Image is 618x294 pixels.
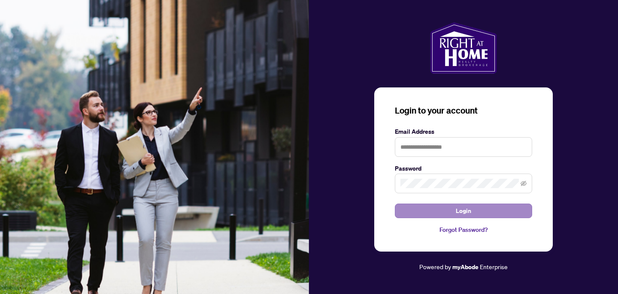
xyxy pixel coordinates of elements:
[452,262,479,272] a: myAbode
[480,263,508,270] span: Enterprise
[395,105,532,117] h3: Login to your account
[395,204,532,218] button: Login
[395,164,532,173] label: Password
[521,180,527,186] span: eye-invisible
[395,127,532,136] label: Email Address
[456,204,471,218] span: Login
[419,263,451,270] span: Powered by
[395,225,532,234] a: Forgot Password?
[430,22,497,74] img: ma-logo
